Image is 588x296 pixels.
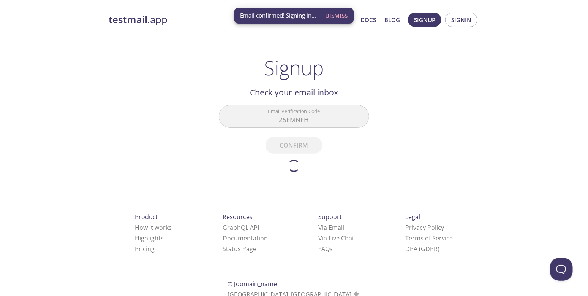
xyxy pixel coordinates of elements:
span: Support [319,213,342,221]
a: testmail.app [109,13,287,26]
a: Via Email [319,223,345,232]
span: s [330,245,333,253]
a: Documentation [223,234,268,242]
a: GraphQL API [223,223,259,232]
h1: Signup [264,56,324,79]
span: © [DOMAIN_NAME] [228,280,279,288]
a: Pricing [135,245,155,253]
a: Terms of Service [405,234,453,242]
span: Dismiss [326,11,348,21]
button: Dismiss [322,8,351,23]
button: Signup [408,13,441,27]
iframe: Help Scout Beacon - Open [550,258,573,281]
h2: Check your email inbox [219,86,369,99]
a: Docs [360,15,376,25]
a: Privacy Policy [405,223,444,232]
button: Signin [445,13,477,27]
span: Legal [405,213,420,221]
a: Blog [384,15,400,25]
span: Resources [223,213,253,221]
a: Status Page [223,245,256,253]
a: DPA (GDPR) [405,245,439,253]
a: Highlights [135,234,164,242]
a: FAQ [319,245,333,253]
span: Signin [451,15,471,25]
a: How it works [135,223,172,232]
span: Signup [414,15,435,25]
strong: testmail [109,13,147,26]
a: Via Live Chat [319,234,355,242]
span: Product [135,213,158,221]
span: Email confirmed! Signing in... [240,11,316,19]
